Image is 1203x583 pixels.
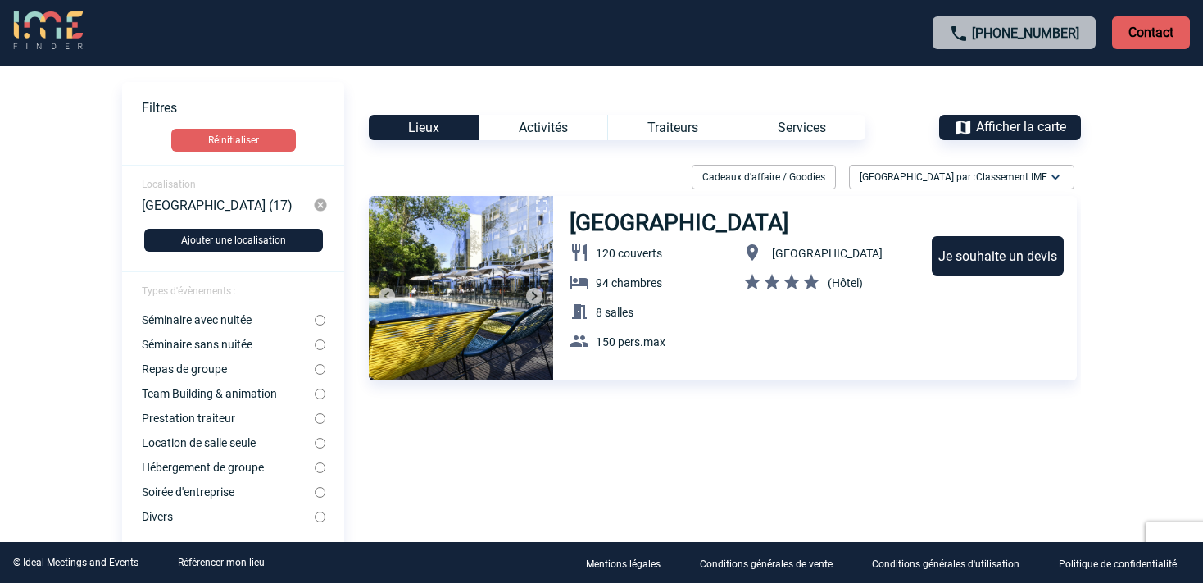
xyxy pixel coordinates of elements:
div: Traiteurs [607,115,738,140]
div: Services [738,115,865,140]
label: Divers [142,510,315,523]
div: Filtrer sur Cadeaux d'affaire / Goodies [685,165,842,189]
button: Ajouter une localisation [144,229,323,252]
p: Contact [1112,16,1190,49]
span: Classement IME [976,171,1047,183]
img: baseline_restaurant_white_24dp-b.png [570,243,589,262]
span: Afficher la carte [976,119,1066,134]
label: Repas de groupe [142,362,315,376]
img: call-24-px.png [949,24,969,43]
img: cancel-24-px-g.png [313,198,328,212]
img: baseline_group_white_24dp-b.png [570,331,589,351]
div: Activités [479,115,607,140]
a: Mentions légales [573,555,687,571]
label: Séminaire avec nuitée [142,313,315,326]
a: Référencer mon lieu [178,557,265,568]
img: baseline_hotel_white_24dp-b.png [570,272,589,292]
label: Location de salle seule [142,436,315,449]
span: (Hôtel) [828,276,863,289]
div: © Ideal Meetings and Events [13,557,138,568]
img: baseline_location_on_white_24dp-b.png [742,243,762,262]
span: 94 chambres [596,276,662,289]
img: baseline_meeting_room_white_24dp-b.png [570,302,589,321]
div: Cadeaux d'affaire / Goodies [692,165,836,189]
label: Team Building & animation [142,387,315,400]
a: Conditions générales d'utilisation [859,555,1046,571]
p: Conditions générales d'utilisation [872,558,1019,570]
img: baseline_expand_more_white_24dp-b.png [1047,169,1064,185]
button: Réinitialiser [171,129,296,152]
h3: [GEOGRAPHIC_DATA] [570,209,791,236]
p: Conditions générales de vente [700,558,833,570]
a: Réinitialiser [122,129,344,152]
p: Mentions légales [586,558,661,570]
label: Séminaire sans nuitée [142,338,315,351]
span: Types d'évènements : [142,285,236,297]
span: 8 salles [596,306,633,319]
a: Politique de confidentialité [1046,555,1203,571]
span: [GEOGRAPHIC_DATA] par : [860,169,1047,185]
span: [GEOGRAPHIC_DATA] [772,247,883,260]
div: [GEOGRAPHIC_DATA] (17) [142,198,313,212]
label: Soirée d'entreprise [142,485,315,499]
span: 150 pers.max [596,335,665,348]
label: Prestation traiteur [142,412,315,425]
div: Je souhaite un devis [932,236,1064,276]
a: Conditions générales de vente [687,555,859,571]
label: Hébergement de groupe [142,461,315,474]
span: 120 couverts [596,247,662,260]
img: 1.jpg [369,196,553,380]
p: Filtres [142,100,344,116]
a: [PHONE_NUMBER] [972,25,1079,41]
div: Lieux [369,115,479,140]
p: Politique de confidentialité [1059,558,1177,570]
span: Localisation [142,179,196,190]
